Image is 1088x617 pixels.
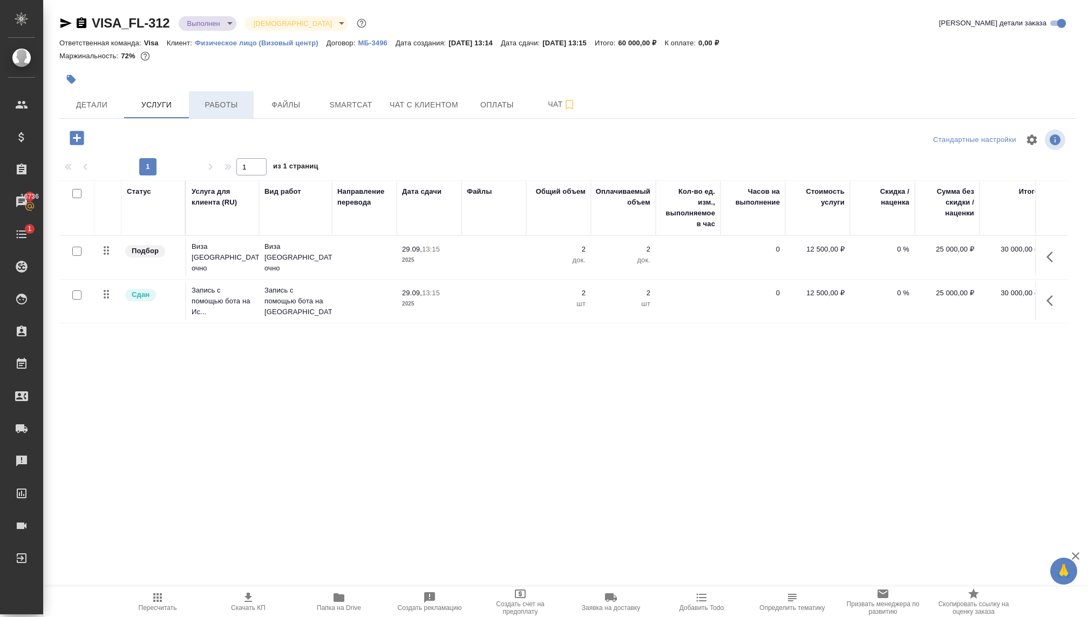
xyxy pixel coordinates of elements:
[471,98,523,112] span: Оплаты
[532,288,586,299] p: 2
[398,604,462,612] span: Создать рекламацию
[245,16,348,31] div: Выполнен
[273,160,318,175] span: из 1 страниц
[14,191,45,202] span: 16736
[138,49,152,63] button: 14000.00 RUB;
[532,255,586,266] p: док.
[1019,186,1039,197] div: Итого
[325,98,377,112] span: Smartcat
[92,16,170,30] a: VISA_FL-312
[192,241,254,274] p: Виза [GEOGRAPHIC_DATA], очно
[920,288,974,299] p: 25 000,00 ₽
[384,587,475,617] button: Создать рекламацию
[132,246,159,256] p: Подбор
[855,288,909,299] p: 0 %
[935,600,1012,615] span: Скопировать ссылку на оценку заказа
[203,587,294,617] button: Скачать КП
[928,587,1019,617] button: Скопировать ссылку на оценку заказа
[596,288,650,299] p: 2
[532,299,586,309] p: шт
[720,239,785,276] td: 0
[679,604,724,612] span: Добавить Todo
[59,17,72,30] button: Скопировать ссылку для ЯМессенджера
[59,67,83,91] button: Добавить тэг
[402,245,422,253] p: 29.09,
[1019,127,1045,153] span: Настроить таблицу
[596,186,650,208] div: Оплачиваемый объем
[481,600,559,615] span: Создать счет на предоплату
[855,244,909,255] p: 0 %
[582,604,640,612] span: Заявка на доставку
[596,299,650,309] p: шт
[791,244,845,255] p: 12 500,00 ₽
[1040,288,1066,314] button: Показать кнопки
[939,18,1046,29] span: [PERSON_NAME] детали заказа
[661,186,715,229] div: Кол-во ед. изм., выполняемое в час
[422,245,440,253] p: 13:15
[422,289,440,297] p: 13:15
[536,186,586,197] div: Общий объем
[121,52,138,60] p: 72%
[337,186,391,208] div: Направление перевода
[132,289,149,300] p: Сдан
[317,604,361,612] span: Папка на Drive
[930,132,1019,148] div: split button
[759,604,825,612] span: Определить тематику
[1050,558,1077,585] button: 🙏
[112,587,203,617] button: Пересчитать
[144,39,167,47] p: Visa
[467,186,492,197] div: Файлы
[698,39,727,47] p: 0,00 ₽
[844,600,922,615] span: Призвать менеджера по развитию
[358,38,395,47] a: МБ-3496
[542,39,595,47] p: [DATE] 13:15
[1045,130,1067,150] span: Посмотреть информацию
[618,39,664,47] p: 60 000,00 ₽
[726,186,780,208] div: Часов на выполнение
[475,587,566,617] button: Создать счет на предоплату
[294,587,384,617] button: Папка на Drive
[358,39,395,47] p: МБ-3496
[920,244,974,255] p: 25 000,00 ₽
[396,39,448,47] p: Дата создания:
[62,127,92,149] button: Добавить услугу
[402,186,441,197] div: Дата сдачи
[720,282,785,320] td: 0
[1055,560,1073,582] span: 🙏
[192,285,254,317] p: Запись с помощью бота на Ис...
[179,16,236,31] div: Выполнен
[664,39,698,47] p: К оплате:
[59,39,144,47] p: Ответственная команда:
[59,52,121,60] p: Маржинальность:
[501,39,542,47] p: Дата сдачи:
[390,98,458,112] span: Чат с клиентом
[402,299,456,309] p: 2025
[260,98,312,112] span: Файлы
[402,289,422,297] p: 29.09,
[532,244,586,255] p: 2
[139,604,177,612] span: Пересчитать
[3,221,40,248] a: 1
[131,98,182,112] span: Услуги
[3,188,40,215] a: 16736
[264,241,327,274] p: Виза [GEOGRAPHIC_DATA], очно
[566,587,656,617] button: Заявка на доставку
[75,17,88,30] button: Скопировать ссылку
[402,255,456,266] p: 2025
[355,16,369,30] button: Доп статусы указывают на важность/срочность заказа
[195,39,327,47] p: Физическое лицо (Визовый центр)
[747,587,838,617] button: Определить тематику
[563,98,576,111] svg: Подписаться
[791,186,845,208] div: Стоимость услуги
[264,186,301,197] div: Вид работ
[985,244,1039,255] p: 30 000,00 ₽
[855,186,909,208] div: Скидка / наценка
[195,98,247,112] span: Работы
[167,39,195,47] p: Клиент:
[448,39,501,47] p: [DATE] 13:14
[595,39,618,47] p: Итого:
[192,186,254,208] div: Услуга для клиента (RU)
[21,223,38,234] span: 1
[838,587,928,617] button: Призвать менеджера по развитию
[791,288,845,299] p: 12 500,00 ₽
